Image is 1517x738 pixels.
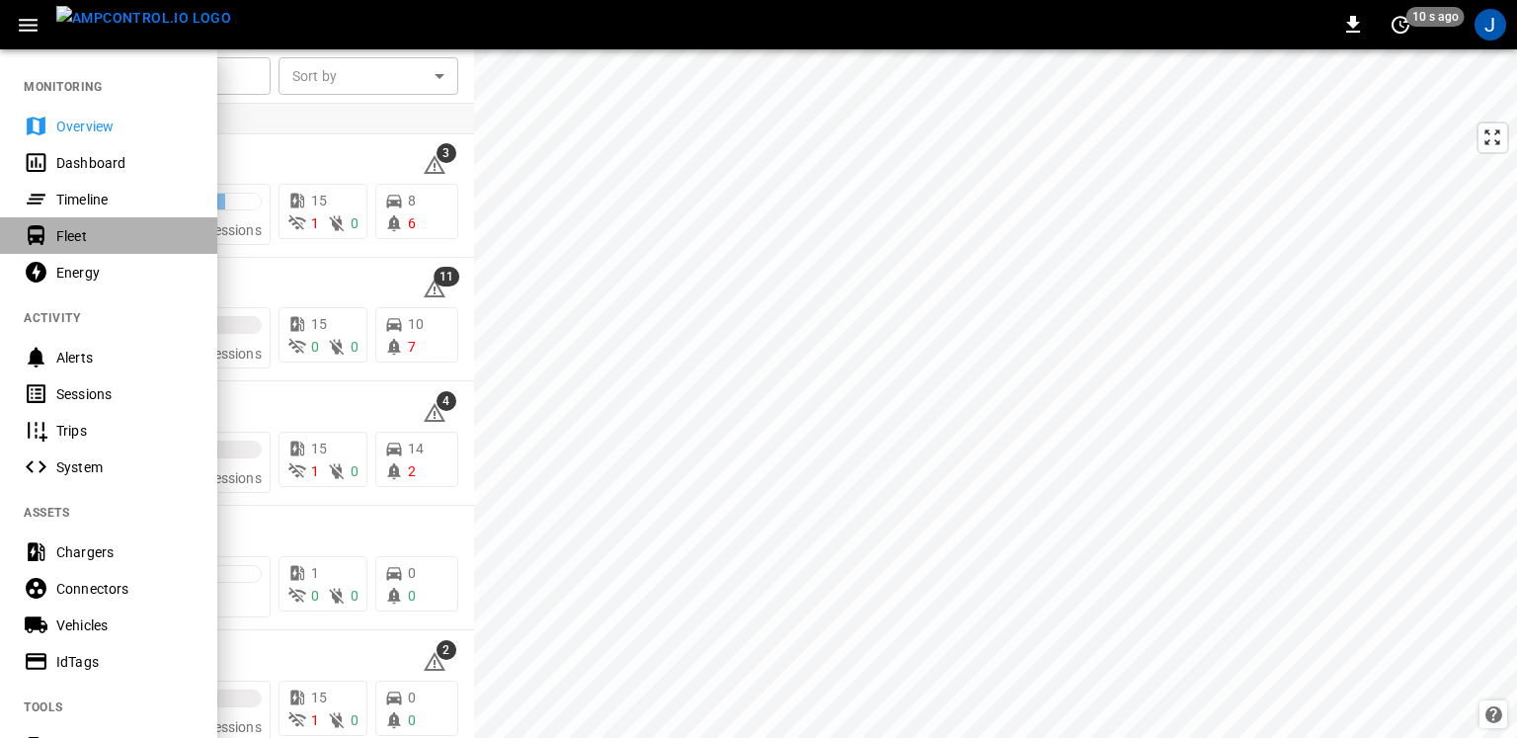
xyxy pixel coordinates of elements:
img: ampcontrol.io logo [56,6,231,31]
button: set refresh interval [1385,9,1416,41]
div: System [56,457,194,477]
div: Trips [56,421,194,441]
div: Overview [56,117,194,136]
div: Energy [56,263,194,283]
span: 10 s ago [1406,7,1465,27]
div: Connectors [56,579,194,599]
div: Fleet [56,226,194,246]
div: IdTags [56,652,194,672]
div: profile-icon [1475,9,1506,41]
div: Dashboard [56,153,194,173]
div: Vehicles [56,615,194,635]
div: Sessions [56,384,194,404]
div: Chargers [56,542,194,562]
div: Alerts [56,348,194,368]
div: Timeline [56,190,194,209]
